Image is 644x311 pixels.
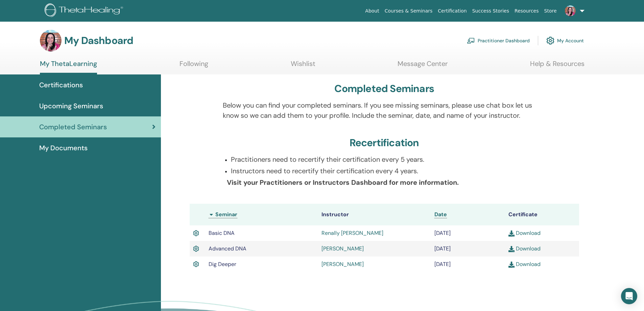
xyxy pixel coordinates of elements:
[508,262,515,268] img: download.svg
[431,225,505,241] td: [DATE]
[431,257,505,272] td: [DATE]
[209,261,236,268] span: Dig Deeper
[382,5,435,17] a: Courses & Seminars
[434,211,447,218] a: Date
[318,204,431,225] th: Instructor
[45,3,125,19] img: logo.png
[291,60,315,73] a: Wishlist
[542,5,559,17] a: Store
[321,229,383,237] a: Renally [PERSON_NAME]
[40,60,97,74] a: My ThetaLearning
[209,245,246,252] span: Advanced DNA
[334,83,434,95] h3: Completed Seminars
[350,137,419,149] h3: Recertification
[321,245,364,252] a: [PERSON_NAME]
[470,5,512,17] a: Success Stories
[398,60,448,73] a: Message Center
[621,288,637,304] div: Open Intercom Messenger
[64,35,133,47] h3: My Dashboard
[362,5,382,17] a: About
[180,60,208,73] a: Following
[508,246,515,252] img: download.svg
[512,5,542,17] a: Resources
[39,101,103,111] span: Upcoming Seminars
[39,143,88,153] span: My Documents
[565,5,576,16] img: default.jpg
[508,229,541,237] a: Download
[223,100,546,120] p: Below you can find your completed seminars. If you see missing seminars, please use chat box let ...
[505,204,579,225] th: Certificate
[227,178,459,187] b: Visit your Practitioners or Instructors Dashboard for more information.
[467,33,530,48] a: Practitioner Dashboard
[39,122,107,132] span: Completed Seminars
[431,241,505,257] td: [DATE]
[530,60,585,73] a: Help & Resources
[193,260,199,269] img: Active Certificate
[321,261,364,268] a: [PERSON_NAME]
[193,229,199,238] img: Active Certificate
[39,80,83,90] span: Certifications
[508,245,541,252] a: Download
[231,154,546,164] p: Practitioners need to recertify their certification every 5 years.
[508,230,515,237] img: download.svg
[467,38,475,44] img: chalkboard-teacher.svg
[209,229,235,237] span: Basic DNA
[508,261,541,268] a: Download
[231,166,546,176] p: Instructors need to recertify their certification every 4 years.
[193,244,199,253] img: Active Certificate
[435,5,469,17] a: Certification
[40,30,62,51] img: default.jpg
[546,35,554,46] img: cog.svg
[546,33,584,48] a: My Account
